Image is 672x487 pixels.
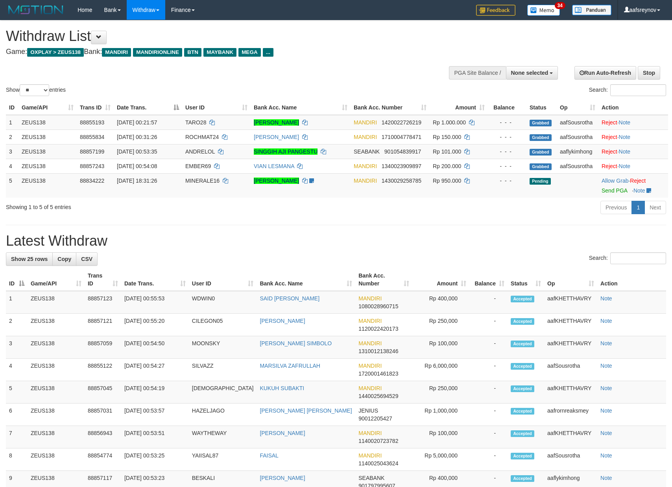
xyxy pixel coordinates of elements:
span: MANDIRI [354,178,377,184]
th: Game/API: activate to sort column ascending [18,100,77,115]
span: 88857243 [80,163,104,169]
td: [DATE] 00:55:53 [121,291,189,314]
img: MOTION_logo.png [6,4,66,16]
td: - [469,448,508,471]
td: ZEUS138 [18,130,77,144]
th: Status: activate to sort column ascending [508,268,544,291]
td: 88854774 [85,448,121,471]
td: aafKHETTHAVRY [544,291,597,314]
a: CSV [76,252,98,266]
span: ... [263,48,273,57]
td: ZEUS138 [28,314,85,336]
a: Reject [630,178,646,184]
span: Accepted [511,385,534,392]
td: 8 [6,448,28,471]
td: HAZELJAGO [189,404,257,426]
td: aafrornreaksmey [544,404,597,426]
td: Rp 100,000 [412,426,469,448]
span: 88855193 [80,119,104,126]
td: · [598,173,668,198]
a: SINGGIH AJI PANGESTU [254,148,318,155]
a: Stop [638,66,660,80]
span: Copy 1420022726219 to clipboard [382,119,421,126]
span: [DATE] 00:54:08 [117,163,157,169]
a: [PERSON_NAME] [260,430,305,436]
a: Allow Grab [602,178,628,184]
td: Rp 250,000 [412,314,469,336]
a: Reject [602,163,617,169]
td: ZEUS138 [28,404,85,426]
label: Search: [589,252,666,264]
th: Action [597,268,666,291]
span: [DATE] 18:31:26 [117,178,157,184]
span: Copy 1340023909897 to clipboard [382,163,421,169]
span: Copy [57,256,71,262]
td: [DEMOGRAPHIC_DATA] [189,381,257,404]
button: None selected [506,66,558,80]
td: 5 [6,381,28,404]
a: Note [619,163,631,169]
td: aafKHETTHAVRY [544,336,597,359]
td: WDWIN0 [189,291,257,314]
div: - - - [491,162,523,170]
a: Note [619,119,631,126]
a: Reject [602,119,617,126]
td: 4 [6,159,18,173]
td: aafSousrotha [557,130,598,144]
span: Accepted [511,341,534,347]
span: Show 25 rows [11,256,48,262]
td: WAYTHEWAY [189,426,257,448]
a: 1 [631,201,645,214]
td: 4 [6,359,28,381]
span: MINERALE16 [185,178,220,184]
td: Rp 400,000 [412,291,469,314]
td: aafSousrotha [544,448,597,471]
span: Accepted [511,363,534,370]
span: BTN [184,48,201,57]
span: Copy 1140020723782 to clipboard [358,438,398,444]
td: ZEUS138 [28,359,85,381]
td: [DATE] 00:53:51 [121,426,189,448]
span: SEABANK [358,475,384,481]
a: Note [619,134,631,140]
td: 6 [6,404,28,426]
th: Amount: activate to sort column ascending [412,268,469,291]
a: Note [600,340,612,346]
span: Accepted [511,296,534,302]
td: [DATE] 00:54:27 [121,359,189,381]
a: [PERSON_NAME] SIMBOLO [260,340,332,346]
td: 3 [6,336,28,359]
a: Reject [602,134,617,140]
a: Note [600,295,612,302]
span: Copy 1080028960715 to clipboard [358,303,398,309]
span: Copy 1120022420173 to clipboard [358,326,398,332]
td: ZEUS138 [18,115,77,130]
span: Copy 90012205427 to clipboard [358,415,392,422]
span: [DATE] 00:21:57 [117,119,157,126]
td: · [598,159,668,173]
span: Copy 1310012138246 to clipboard [358,348,398,354]
td: [DATE] 00:54:50 [121,336,189,359]
td: aafSousrotha [557,159,598,173]
td: - [469,314,508,336]
td: 7 [6,426,28,448]
select: Showentries [20,84,49,96]
span: MANDIRI [358,452,382,459]
span: Accepted [511,430,534,437]
span: Copy 1140025043624 to clipboard [358,460,398,467]
td: ZEUS138 [28,426,85,448]
span: CSV [81,256,92,262]
th: Bank Acc. Name: activate to sort column ascending [251,100,351,115]
a: [PERSON_NAME] [254,119,299,126]
td: [DATE] 00:53:25 [121,448,189,471]
span: ANDRELOL [185,148,215,155]
label: Search: [589,84,666,96]
span: MANDIRIONLINE [133,48,182,57]
td: - [469,404,508,426]
th: User ID: activate to sort column ascending [189,268,257,291]
th: Balance [488,100,526,115]
span: MANDIRI [358,318,382,324]
input: Search: [610,84,666,96]
td: SILVAZZ [189,359,257,381]
th: Date Trans.: activate to sort column descending [114,100,182,115]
